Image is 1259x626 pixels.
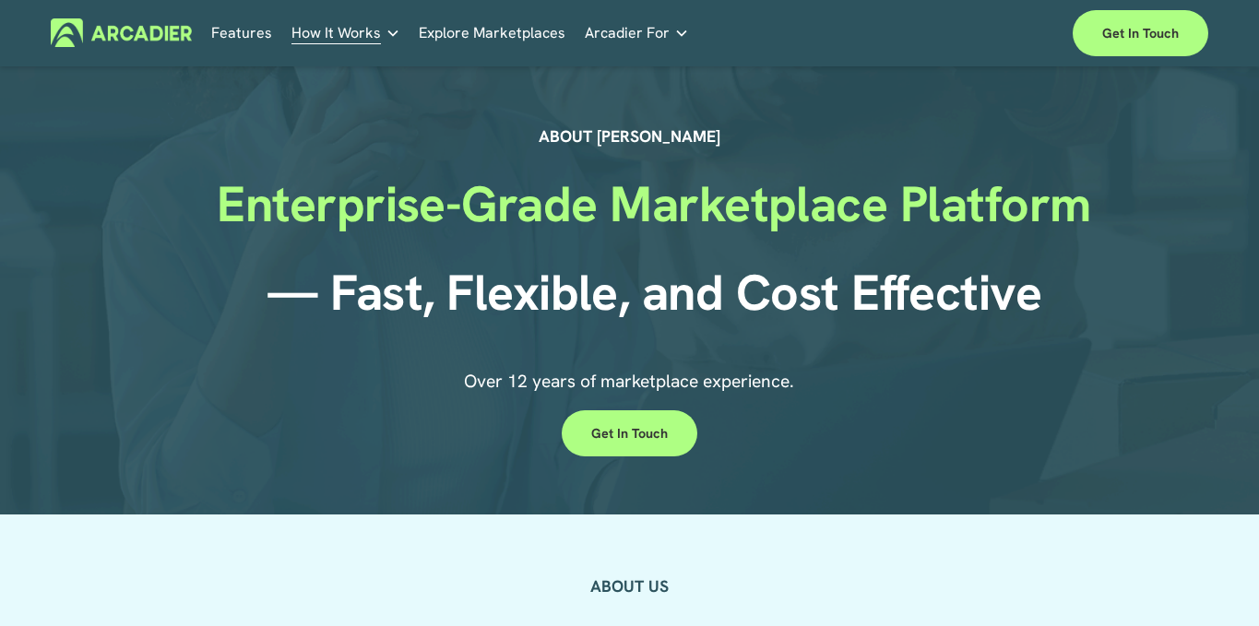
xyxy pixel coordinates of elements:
[1073,10,1208,56] a: Get in touch
[562,410,697,456] a: Get in touch
[539,125,720,147] strong: ABOUT [PERSON_NAME]
[267,260,1042,325] strong: — Fast, Flexible, and Cost Effective
[291,18,400,47] a: folder dropdown
[211,18,272,47] a: Features
[217,171,1090,236] strong: Enterprise-Grade Marketplace Platform
[1167,537,1259,626] iframe: Chat Widget
[590,575,669,596] strong: ABOUT US
[585,18,689,47] a: folder dropdown
[291,20,381,46] span: How It Works
[419,18,565,47] a: Explore Marketplaces
[51,18,192,47] img: Arcadier
[342,369,916,395] p: Over 12 years of marketplace experience.
[585,20,670,46] span: Arcadier For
